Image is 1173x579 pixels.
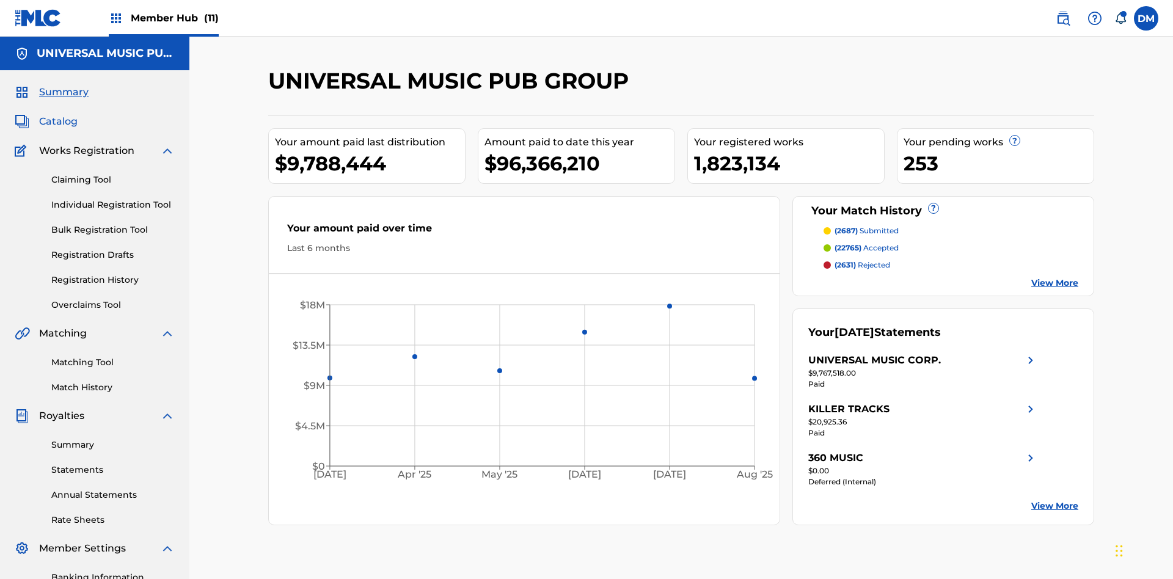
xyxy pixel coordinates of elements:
[15,46,29,61] img: Accounts
[268,67,635,95] h2: UNIVERSAL MUSIC PUB GROUP
[904,150,1094,177] div: 253
[51,356,175,369] a: Matching Tool
[109,11,123,26] img: Top Rightsholders
[808,353,1038,390] a: UNIVERSAL MUSIC CORP.right chevron icon$9,767,518.00Paid
[824,225,1079,236] a: (2687) submitted
[39,114,78,129] span: Catalog
[1031,500,1078,512] a: View More
[39,144,134,158] span: Works Registration
[1112,520,1173,579] iframe: Chat Widget
[484,150,674,177] div: $96,366,210
[204,12,219,24] span: (11)
[51,439,175,451] a: Summary
[808,379,1038,390] div: Paid
[1087,11,1102,26] img: help
[808,203,1079,219] div: Your Match History
[694,135,884,150] div: Your registered works
[51,514,175,526] a: Rate Sheets
[1134,6,1158,31] div: User Menu
[1031,277,1078,289] a: View More
[51,173,175,186] a: Claiming Tool
[835,243,861,252] span: (22765)
[808,417,1038,428] div: $20,925.36
[15,9,62,27] img: MLC Logo
[15,541,29,556] img: Member Settings
[835,260,856,269] span: (2631)
[1056,11,1070,26] img: search
[51,299,175,311] a: Overclaims Tool
[835,226,858,235] span: (2687)
[398,469,432,481] tspan: Apr '25
[312,461,325,472] tspan: $0
[15,85,89,100] a: SummarySummary
[808,451,863,465] div: 360 MUSIC
[736,469,773,481] tspan: Aug '25
[484,135,674,150] div: Amount paid to date this year
[808,451,1038,487] a: 360 MUSICright chevron icon$0.00Deferred (Internal)
[808,465,1038,476] div: $0.00
[287,221,761,242] div: Your amount paid over time
[808,428,1038,439] div: Paid
[51,381,175,394] a: Match History
[808,324,941,341] div: Your Statements
[1023,353,1038,368] img: right chevron icon
[824,242,1079,253] a: (22765) accepted
[1023,451,1038,465] img: right chevron icon
[39,326,87,341] span: Matching
[654,469,687,481] tspan: [DATE]
[275,150,465,177] div: $9,788,444
[1116,533,1123,569] div: Drag
[287,242,761,255] div: Last 6 months
[15,114,29,129] img: Catalog
[824,260,1079,271] a: (2631) rejected
[15,144,31,158] img: Works Registration
[51,249,175,261] a: Registration Drafts
[808,353,941,368] div: UNIVERSAL MUSIC CORP.
[1010,136,1020,145] span: ?
[160,144,175,158] img: expand
[835,225,899,236] p: submitted
[37,46,175,60] h5: UNIVERSAL MUSIC PUB GROUP
[808,402,890,417] div: KILLER TRACKS
[1083,6,1107,31] div: Help
[808,476,1038,487] div: Deferred (Internal)
[15,114,78,129] a: CatalogCatalog
[275,135,465,150] div: Your amount paid last distribution
[835,260,890,271] p: rejected
[300,299,325,311] tspan: $18M
[808,368,1038,379] div: $9,767,518.00
[131,11,219,25] span: Member Hub
[304,380,325,391] tspan: $9M
[160,541,175,556] img: expand
[293,340,325,351] tspan: $13.5M
[295,420,325,432] tspan: $4.5M
[51,274,175,286] a: Registration History
[51,198,175,211] a: Individual Registration Tool
[39,409,84,423] span: Royalties
[835,242,899,253] p: accepted
[808,402,1038,439] a: KILLER TRACKSright chevron icon$20,925.36Paid
[1051,6,1075,31] a: Public Search
[39,541,126,556] span: Member Settings
[39,85,89,100] span: Summary
[694,150,884,177] div: 1,823,134
[15,85,29,100] img: Summary
[835,326,874,339] span: [DATE]
[51,489,175,501] a: Annual Statements
[904,135,1094,150] div: Your pending works
[51,224,175,236] a: Bulk Registration Tool
[482,469,518,481] tspan: May '25
[15,326,30,341] img: Matching
[1023,402,1038,417] img: right chevron icon
[569,469,602,481] tspan: [DATE]
[51,464,175,476] a: Statements
[929,203,938,213] span: ?
[15,409,29,423] img: Royalties
[313,469,346,481] tspan: [DATE]
[1114,12,1127,24] div: Notifications
[160,326,175,341] img: expand
[160,409,175,423] img: expand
